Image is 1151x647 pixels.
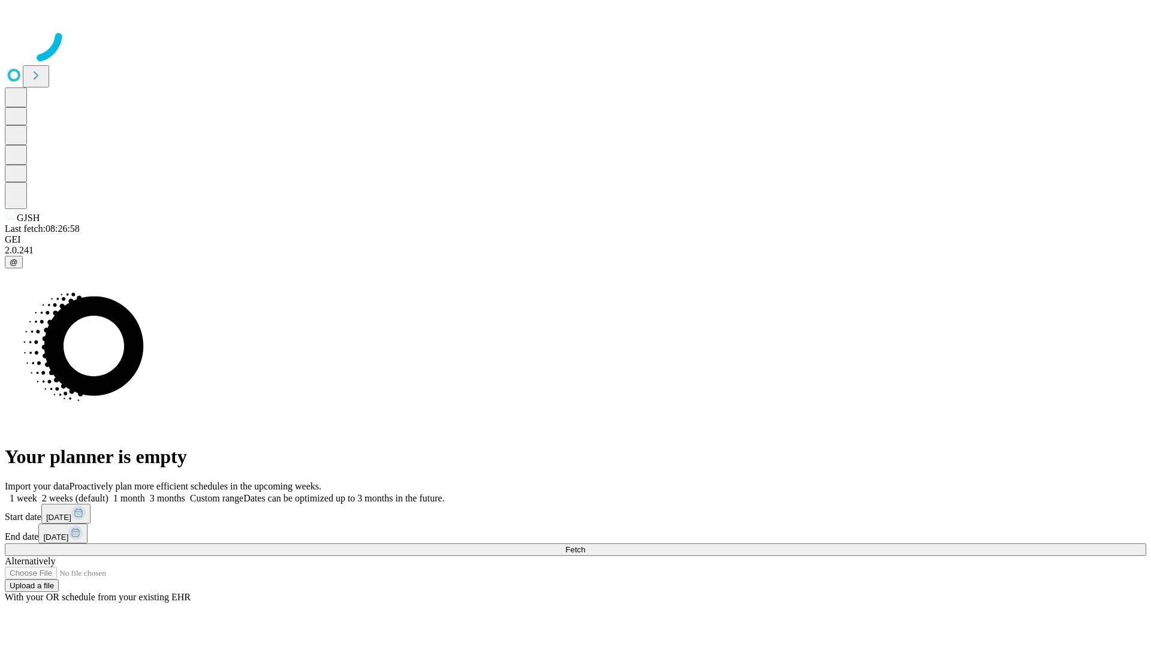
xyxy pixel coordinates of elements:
[5,524,1146,543] div: End date
[5,579,59,592] button: Upload a file
[43,533,68,542] span: [DATE]
[5,256,23,268] button: @
[5,592,191,602] span: With your OR schedule from your existing EHR
[5,556,55,566] span: Alternatively
[113,493,145,503] span: 1 month
[5,504,1146,524] div: Start date
[5,481,70,491] span: Import your data
[5,543,1146,556] button: Fetch
[70,481,321,491] span: Proactively plan more efficient schedules in the upcoming weeks.
[5,223,80,234] span: Last fetch: 08:26:58
[5,234,1146,245] div: GEI
[42,493,109,503] span: 2 weeks (default)
[243,493,444,503] span: Dates can be optimized up to 3 months in the future.
[10,258,18,267] span: @
[5,245,1146,256] div: 2.0.241
[10,493,37,503] span: 1 week
[46,513,71,522] span: [DATE]
[41,504,91,524] button: [DATE]
[190,493,243,503] span: Custom range
[150,493,185,503] span: 3 months
[5,446,1146,468] h1: Your planner is empty
[38,524,88,543] button: [DATE]
[17,213,40,223] span: GJSH
[565,545,585,554] span: Fetch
